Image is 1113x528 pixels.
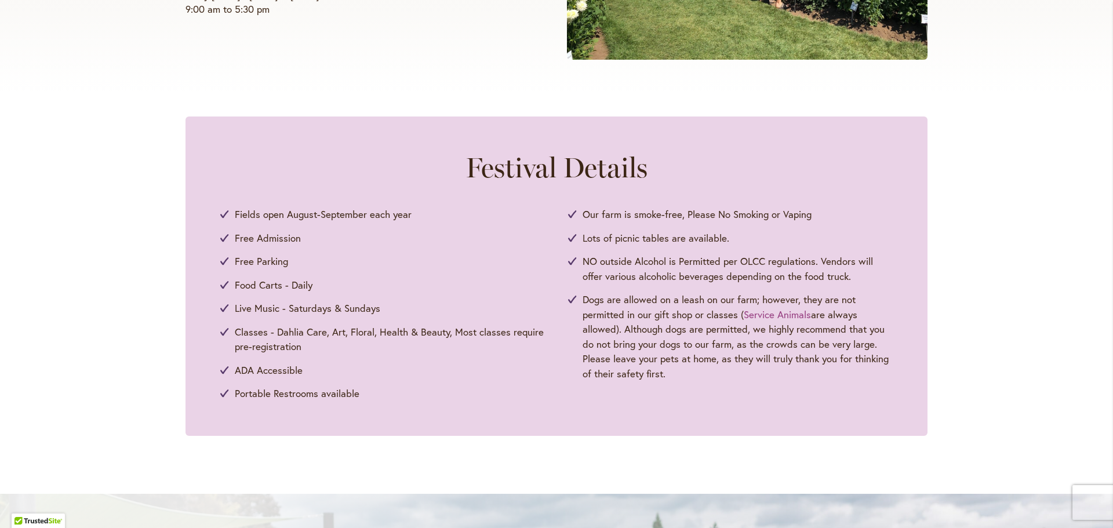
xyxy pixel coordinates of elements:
[583,231,729,246] span: Lots of picnic tables are available.
[235,231,301,246] span: Free Admission
[235,254,288,269] span: Free Parking
[235,325,545,354] span: Classes - Dahlia Care, Art, Floral, Health & Beauty, Most classes require pre-registration
[235,386,359,401] span: Portable Restrooms available
[583,254,893,283] span: NO outside Alcohol is Permitted per OLCC regulations. Vendors will offer various alcoholic bevera...
[583,292,893,381] span: Dogs are allowed on a leash on our farm; however, they are not permitted in our gift shop or clas...
[583,207,812,222] span: Our farm is smoke-free, Please No Smoking or Vaping
[235,278,312,293] span: Food Carts - Daily
[220,151,893,184] h2: Festival Details
[235,363,303,378] span: ADA Accessible
[235,301,380,316] span: Live Music - Saturdays & Sundays
[235,207,412,222] span: Fields open August-September each year
[744,308,811,321] a: Service Animals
